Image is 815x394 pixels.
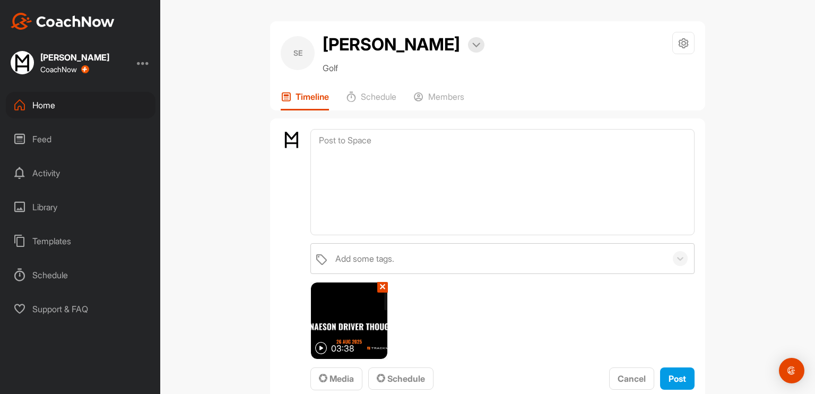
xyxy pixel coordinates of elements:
h2: [PERSON_NAME] [323,32,460,57]
span: Cancel [618,373,646,384]
div: Schedule [6,262,155,288]
button: Cancel [609,367,654,390]
div: Activity [6,160,155,186]
span: Post [669,373,686,384]
p: Members [428,91,464,102]
p: Timeline [296,91,329,102]
img: arrow-down [472,42,480,48]
button: Media [310,367,362,390]
button: Post [660,367,695,390]
div: Support & FAQ [6,296,155,322]
div: Add some tags. [335,252,394,265]
p: 03:38 [331,342,354,355]
div: Open Intercom Messenger [779,358,804,383]
img: avatar [281,129,302,151]
img: thumbnail [311,282,387,359]
p: Golf [323,62,484,74]
span: Media [319,373,354,384]
div: Feed [6,126,155,152]
div: Library [6,194,155,220]
div: SE [281,36,315,70]
img: play [315,342,327,354]
div: Home [6,92,155,118]
p: Schedule [361,91,396,102]
div: CoachNow [40,65,89,74]
span: Schedule [377,373,425,384]
button: Schedule [368,367,433,390]
div: [PERSON_NAME] [40,53,109,62]
img: CoachNow [11,13,115,30]
button: ✕ [377,282,388,293]
div: Templates [6,228,155,254]
img: square_521159d60a8b6a41bc289a44f59ddbae.jpg [11,51,34,74]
